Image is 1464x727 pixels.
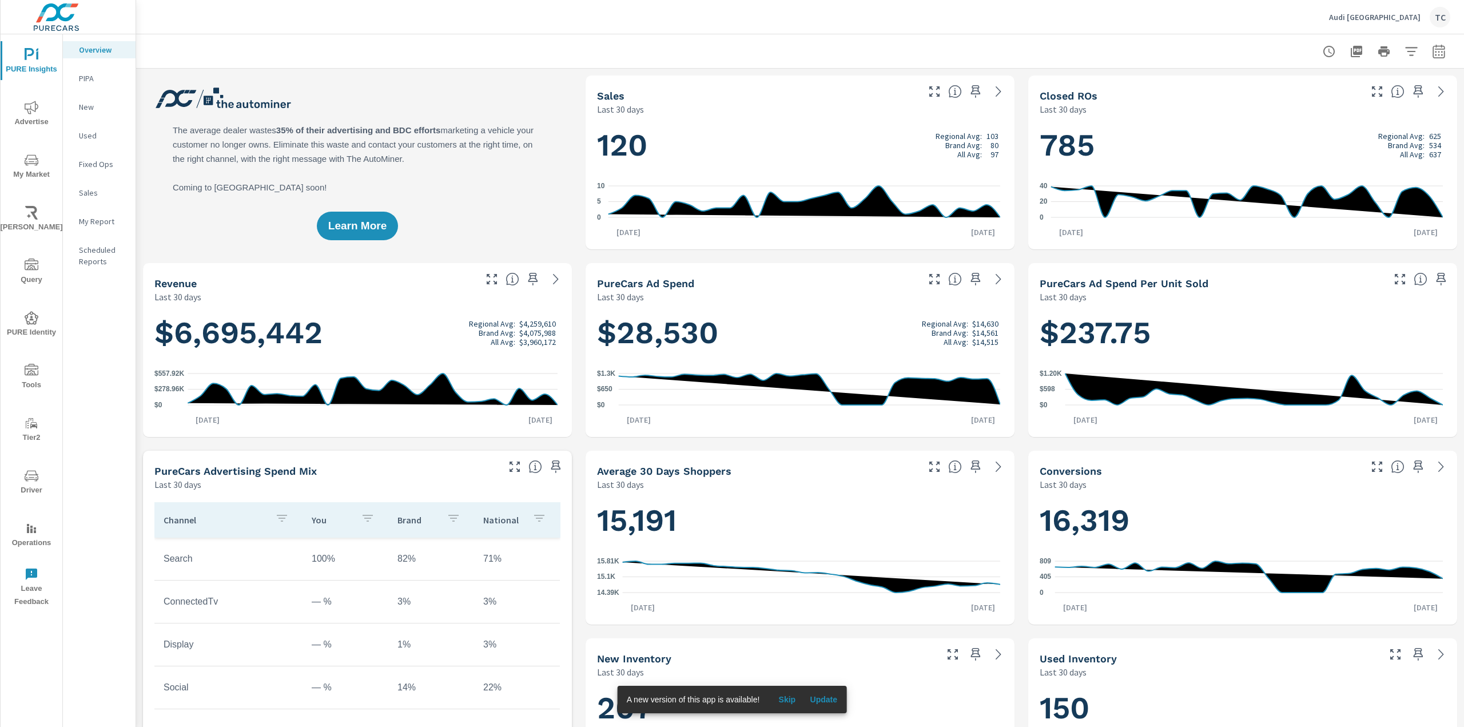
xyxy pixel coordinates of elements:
p: [DATE] [963,414,1003,426]
p: Regional Avg: [936,132,982,141]
text: 14.39K [597,589,619,597]
span: Save this to your personalized report [1409,645,1427,664]
p: Brand [397,514,437,526]
h5: PureCars Advertising Spend Mix [154,465,317,477]
p: Regional Avg: [469,319,515,328]
p: Last 30 days [154,290,201,304]
span: Operations [4,522,59,550]
p: Brand Avg: [479,328,515,337]
a: See more details in report [989,270,1008,288]
h5: Conversions [1040,465,1102,477]
span: A new version of this app is available! [627,695,760,704]
p: New [79,101,126,113]
span: Number of vehicles sold by the dealership over the selected date range. [Source: This data is sou... [948,85,962,98]
h5: Average 30 Days Shoppers [597,465,731,477]
p: $4,075,988 [519,328,556,337]
span: This table looks at how you compare to the amount of budget you spend per channel as opposed to y... [528,460,542,474]
p: [DATE] [1065,414,1105,426]
p: [DATE] [1406,602,1446,613]
text: $598 [1040,386,1055,394]
td: 71% [474,545,560,573]
div: Fixed Ops [63,156,136,173]
p: Sales [79,187,126,198]
td: 14% [388,673,474,702]
div: Scheduled Reports [63,241,136,270]
span: PURE Identity [4,311,59,339]
text: $1.20K [1040,370,1062,378]
button: Make Fullscreen [1368,458,1386,476]
text: 15.1K [597,573,615,581]
text: $0 [1040,401,1048,409]
span: Save this to your personalized report [1432,270,1450,288]
p: $3,960,172 [519,337,556,347]
div: New [63,98,136,116]
td: — % [303,630,388,659]
button: Make Fullscreen [925,270,944,288]
span: Save this to your personalized report [1409,458,1427,476]
button: Make Fullscreen [1391,270,1409,288]
a: See more details in report [547,270,565,288]
text: 15.81K [597,557,619,565]
button: Make Fullscreen [925,82,944,101]
button: Make Fullscreen [944,645,962,664]
p: [DATE] [520,414,560,426]
p: Used [79,130,126,141]
text: 20 [1040,198,1048,206]
text: $0 [154,401,162,409]
p: Scheduled Reports [79,244,126,267]
h1: $237.75 [1040,313,1446,352]
p: Regional Avg: [922,319,968,328]
button: Make Fullscreen [1368,82,1386,101]
h5: Closed ROs [1040,90,1097,102]
p: [DATE] [1406,227,1446,238]
p: 534 [1429,141,1441,150]
button: Make Fullscreen [506,458,524,476]
td: 100% [303,545,388,573]
p: [DATE] [1051,227,1091,238]
h5: Revenue [154,277,197,289]
p: Fixed Ops [79,158,126,170]
text: $557.92K [154,370,184,378]
p: Channel [164,514,266,526]
p: [DATE] [188,414,228,426]
td: 1% [388,630,474,659]
div: Overview [63,41,136,58]
p: Overview [79,44,126,55]
span: Save this to your personalized report [547,458,565,476]
td: Social [154,673,303,702]
p: Last 30 days [1040,665,1087,679]
text: 0 [1040,213,1044,221]
td: — % [303,587,388,616]
h5: New Inventory [597,653,671,665]
p: Brand Avg: [1388,141,1425,150]
p: 637 [1429,150,1441,159]
p: Last 30 days [597,290,644,304]
p: Last 30 days [597,102,644,116]
p: All Avg: [1400,150,1425,159]
button: Apply Filters [1400,40,1423,63]
span: Average cost of advertising per each vehicle sold at the dealer over the selected date range. The... [1414,272,1427,286]
p: Last 30 days [1040,290,1087,304]
a: See more details in report [1432,645,1450,664]
p: Brand Avg: [945,141,982,150]
text: 809 [1040,557,1051,565]
p: Brand Avg: [932,328,968,337]
div: nav menu [1,34,62,613]
p: Audi [GEOGRAPHIC_DATA] [1329,12,1421,22]
p: All Avg: [957,150,982,159]
span: Advertise [4,101,59,129]
h5: PureCars Ad Spend [597,277,694,289]
div: Used [63,127,136,144]
p: You [312,514,352,526]
button: Make Fullscreen [1386,645,1405,664]
div: PIPA [63,70,136,87]
span: Query [4,259,59,287]
span: Driver [4,469,59,497]
text: $1.3K [597,370,615,378]
div: Sales [63,184,136,201]
span: [PERSON_NAME] [4,206,59,234]
p: Last 30 days [597,478,644,491]
p: [DATE] [608,227,649,238]
span: Save this to your personalized report [1409,82,1427,101]
p: [DATE] [623,602,663,613]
